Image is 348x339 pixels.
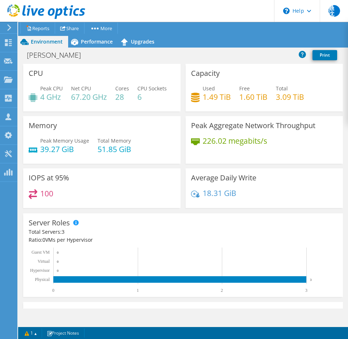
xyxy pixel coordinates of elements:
[29,236,337,244] div: Ratio: VMs per Hypervisor
[40,145,89,153] h4: 39.27 GiB
[137,93,167,101] h4: 6
[191,122,315,130] h3: Peak Aggregate Network Throughput
[203,93,231,101] h4: 1.49 TiB
[84,23,118,34] a: More
[203,189,236,197] h4: 18.31 GiB
[98,137,131,144] span: Total Memory
[29,228,183,236] div: Total Servers:
[310,278,312,282] text: 3
[115,85,129,92] span: Cores
[203,85,215,92] span: Used
[29,122,57,130] h3: Memory
[276,93,304,101] h4: 3.09 TiB
[30,268,50,273] text: Hypervisor
[305,288,307,293] text: 3
[191,69,220,77] h3: Capacity
[137,85,167,92] span: CPU Sockets
[42,328,84,338] a: Project Notes
[31,38,63,45] span: Environment
[57,260,59,264] text: 0
[221,288,223,293] text: 2
[24,51,92,59] h1: [PERSON_NAME]
[57,251,59,254] text: 0
[137,288,139,293] text: 1
[35,277,50,282] text: Physical
[29,69,43,77] h3: CPU
[328,5,340,17] span: 鼎沈
[276,85,288,92] span: Total
[62,228,65,235] span: 3
[29,174,69,182] h3: IOPS at 95%
[115,93,129,101] h4: 28
[312,50,337,60] a: Print
[55,23,84,34] a: Share
[191,174,256,182] h3: Average Daily Write
[239,93,268,101] h4: 1.60 TiB
[81,38,113,45] span: Performance
[40,189,53,197] h4: 100
[32,250,50,255] text: Guest VM
[283,8,290,14] svg: \n
[52,288,54,293] text: 0
[57,269,59,273] text: 0
[20,328,42,338] a: 1
[20,23,55,34] a: Reports
[98,145,131,153] h4: 51.85 GiB
[29,219,70,227] h3: Server Roles
[40,137,89,144] span: Peak Memory Usage
[42,236,45,243] span: 0
[40,85,63,92] span: Peak CPU
[71,93,107,101] h4: 67.20 GHz
[131,38,154,45] span: Upgrades
[203,137,267,145] h4: 226.02 megabits/s
[38,259,50,264] text: Virtual
[239,85,250,92] span: Free
[29,307,116,315] h3: Top Server Manufacturers
[40,93,63,101] h4: 4 GHz
[71,85,91,92] span: Net CPU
